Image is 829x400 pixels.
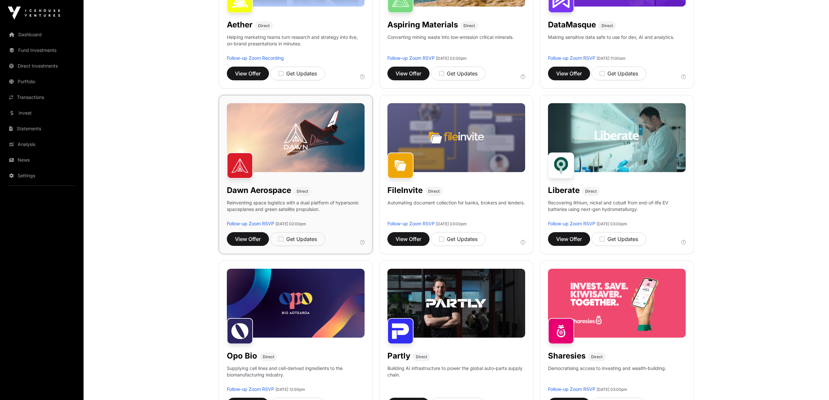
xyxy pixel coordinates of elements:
[591,354,602,360] span: Direct
[548,185,580,196] h1: Liberate
[548,103,686,172] img: Liberate-Banner.jpg
[591,67,646,80] button: Get Updates
[227,351,257,361] h1: Opo Bio
[227,365,365,378] p: Supplying cell lines and cell-derived ingredients to the biomanufacturing industry.
[548,20,596,30] h1: DataMasque
[548,55,595,61] a: Follow-up Zoom RSVP
[387,200,525,220] p: Automating document collection for banks, brokers and lenders.
[227,55,284,61] a: Follow-up Zoom Recording
[602,23,613,28] span: Direct
[227,67,269,80] button: View Offer
[416,354,427,360] span: Direct
[5,137,78,152] a: Analysis
[275,221,306,226] span: [DATE] 02:00pm
[436,221,467,226] span: [DATE] 03:00pm
[463,23,475,28] span: Direct
[5,153,78,167] a: News
[263,354,274,360] span: Direct
[548,269,686,338] img: Sharesies-Banner.jpg
[548,152,574,179] img: Liberate
[5,106,78,120] a: Invest
[227,269,365,338] img: Opo-Bio-Banner.jpg
[428,189,440,194] span: Direct
[227,185,291,196] h1: Dawn Aerospace
[387,351,410,361] h1: Partly
[436,56,467,61] span: [DATE] 02:00pm
[548,221,595,226] a: Follow-up Zoom RSVP
[600,235,638,243] div: Get Updates
[387,152,414,179] img: FileInvite
[387,55,435,61] a: Follow-up Zoom RSVP
[796,369,829,400] iframe: Chat Widget
[585,189,597,194] span: Direct
[235,235,261,243] span: View Offer
[548,365,666,386] p: Democratising access to investing and wealth-building.
[387,232,430,246] button: View Offer
[387,185,423,196] h1: FileInvite
[270,67,325,80] button: Get Updates
[548,200,686,220] p: Recovering lithium, nickel and cobalt from end-of-life EV batteries using next-gen hydrometallurgy.
[556,235,582,243] span: View Offer
[597,221,627,226] span: [DATE] 03:00pm
[227,20,253,30] h1: Aether
[396,70,421,77] span: View Offer
[431,232,486,246] button: Get Updates
[439,235,477,243] div: Get Updates
[227,152,253,179] img: Dawn Aerospace
[278,70,317,77] div: Get Updates
[5,168,78,183] a: Settings
[548,386,595,392] a: Follow-up Zoom RSVP
[548,351,586,361] h1: Sharesies
[297,189,308,194] span: Direct
[431,67,486,80] button: Get Updates
[548,232,590,246] button: View Offer
[227,221,274,226] a: Follow-up Zoom RSVP
[5,90,78,104] a: Transactions
[227,200,365,220] p: Reinventing space logistics with a dual platform of hypersonic spaceplanes and green satellite pr...
[387,67,430,80] button: View Offer
[227,318,253,344] img: Opo Bio
[556,70,582,77] span: View Offer
[439,70,477,77] div: Get Updates
[278,235,317,243] div: Get Updates
[5,59,78,73] a: Direct Investments
[270,232,325,246] button: Get Updates
[227,232,269,246] button: View Offer
[5,43,78,57] a: Fund Investments
[548,318,574,344] img: Sharesies
[5,121,78,136] a: Statements
[227,386,274,392] a: Follow-up Zoom RSVP
[8,7,60,20] img: Icehouse Ventures Logo
[387,221,435,226] a: Follow-up Zoom RSVP
[387,34,514,55] p: Converting mining waste into low-emission critical minerals.
[227,103,365,172] img: Dawn-Banner.jpg
[396,235,421,243] span: View Offer
[548,67,590,80] button: View Offer
[275,387,305,392] span: [DATE] 12:00pm
[597,387,627,392] span: [DATE] 03:00pm
[597,56,626,61] span: [DATE] 11:00am
[548,34,674,55] p: Making sensitive data safe to use for dev, AI and analytics.
[387,20,458,30] h1: Aspiring Materials
[5,27,78,42] a: Dashboard
[600,70,638,77] div: Get Updates
[591,232,646,246] button: Get Updates
[227,34,365,55] p: Helping marketing teams turn research and strategy into live, on-brand presentations in minutes.
[387,318,414,344] img: Partly
[258,23,270,28] span: Direct
[387,103,525,172] img: File-Invite-Banner.jpg
[387,365,525,386] p: Building AI infrastructure to power the global auto-parts supply chain.
[235,70,261,77] span: View Offer
[387,269,525,338] img: Partly-Banner.jpg
[5,74,78,89] a: Portfolio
